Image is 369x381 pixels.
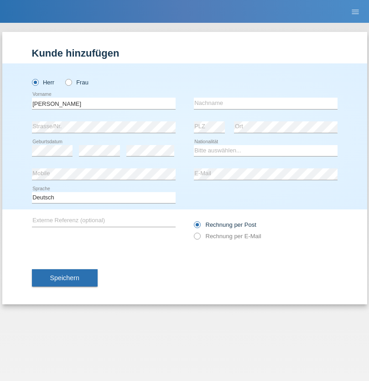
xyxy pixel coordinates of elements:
[32,79,55,86] label: Herr
[32,79,38,85] input: Herr
[351,7,360,16] i: menu
[194,221,200,233] input: Rechnung per Post
[194,233,200,244] input: Rechnung per E-Mail
[65,79,88,86] label: Frau
[50,274,79,282] span: Speichern
[194,233,261,240] label: Rechnung per E-Mail
[32,269,98,287] button: Speichern
[346,9,364,14] a: menu
[194,221,256,228] label: Rechnung per Post
[32,47,338,59] h1: Kunde hinzufügen
[65,79,71,85] input: Frau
